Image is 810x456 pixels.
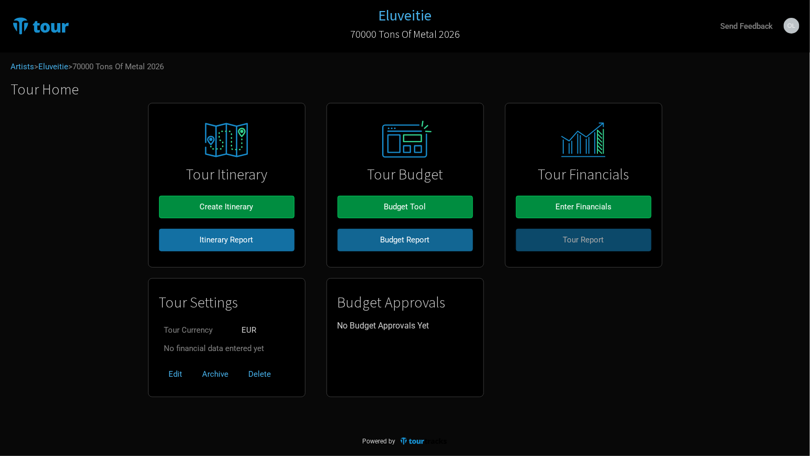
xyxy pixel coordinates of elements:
button: Itinerary Report [159,229,294,251]
h1: Tour Financials [516,166,651,183]
button: Tour Report [516,229,651,251]
a: Tour Report [516,224,651,257]
a: Create Itinerary [159,190,294,224]
h1: Eluveitie [378,6,432,25]
h1: Tour Budget [338,166,473,183]
a: Edit [159,369,193,379]
a: Itinerary Report [159,224,294,257]
p: No Budget Approvals Yet [338,321,473,331]
h2: 70000 Tons Of Metal 2026 [350,28,460,40]
button: Budget Tool [338,196,473,218]
a: Eluveitie [38,62,68,71]
span: Budget Tool [384,202,426,211]
img: tourtracks_02_icon_presets.svg [370,118,440,162]
button: Archive [193,363,239,386]
a: Enter Financials [516,190,651,224]
a: Budget Report [338,224,473,257]
a: Eluveitie [378,7,432,24]
span: Powered by [362,438,395,446]
a: Artists [10,62,34,71]
span: > 70000 Tons Of Metal 2026 [68,63,164,71]
span: Tour Report [563,235,604,245]
a: 70000 Tons Of Metal 2026 [350,23,460,45]
button: Edit [159,363,193,386]
span: Itinerary Report [200,235,254,245]
img: tourtracks_14_icons_monitor.svg [555,122,612,157]
span: Create Itinerary [200,202,254,211]
button: Delete [239,363,281,386]
h1: Tour Home [10,81,810,98]
button: Enter Financials [516,196,651,218]
td: Tour Currency [159,321,237,340]
td: No financial data entered yet [159,340,270,358]
h1: Tour Settings [159,294,294,311]
h1: Budget Approvals [338,294,473,311]
img: TourTracks [10,15,124,36]
a: Budget Tool [338,190,473,224]
img: Jan-Ole [784,18,800,34]
button: Create Itinerary [159,196,294,218]
span: Budget Report [381,235,430,245]
img: tourtracks_icons_FA_06_icons_itinerary.svg [187,115,266,165]
span: > [34,63,68,71]
button: Budget Report [338,229,473,251]
span: Enter Financials [555,202,612,211]
img: TourTracks [399,437,448,446]
strong: Send Feedback [720,22,773,31]
h1: Tour Itinerary [159,166,294,183]
td: EUR [237,321,270,340]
